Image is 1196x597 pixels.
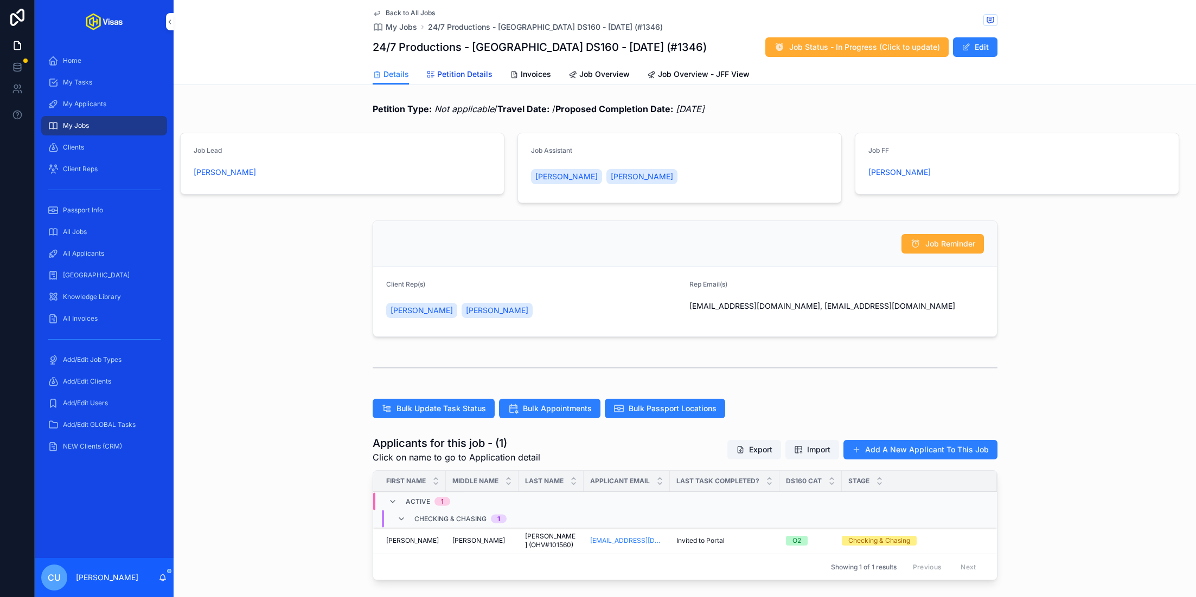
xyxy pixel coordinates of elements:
[63,249,104,258] span: All Applicants
[510,64,551,86] a: Invoices
[953,37,997,57] button: Edit
[497,515,500,523] div: 1
[194,146,222,154] span: Job Lead
[373,22,417,33] a: My Jobs
[437,69,493,80] span: Petition Details
[86,13,123,30] img: App logo
[386,477,426,485] span: First Name
[789,42,940,53] span: Job Status - In Progress (Click to update)
[41,415,167,434] a: Add/Edit GLOBAL Tasks
[41,51,167,70] a: Home
[525,532,577,549] a: [PERSON_NAME] (OHV#101560)
[848,477,869,485] span: Stage
[868,146,889,154] span: Job FF
[676,536,725,545] span: Invited to Portal
[568,64,630,86] a: Job Overview
[807,444,830,455] span: Import
[41,73,167,92] a: My Tasks
[48,571,61,584] span: CU
[831,563,897,572] span: Showing 1 of 1 results
[396,403,486,414] span: Bulk Update Task Status
[63,121,89,130] span: My Jobs
[590,477,650,485] span: Applicant Email
[63,206,103,215] span: Passport Info
[535,171,598,182] span: [PERSON_NAME]
[689,301,984,312] span: [EMAIL_ADDRESS][DOMAIN_NAME], [EMAIL_ADDRESS][DOMAIN_NAME]
[41,244,167,263] a: All Applicants
[63,165,98,173] span: Client Reps
[727,440,781,459] button: Export
[785,440,839,459] button: Import
[41,287,167,307] a: Knowledge Library
[658,69,750,80] span: Job Overview - JFF View
[63,293,121,301] span: Knowledge Library
[41,222,167,242] a: All Jobs
[386,280,425,288] span: Client Rep(s)
[868,167,931,178] a: [PERSON_NAME]
[63,271,130,280] span: [GEOGRAPHIC_DATA]
[386,536,439,545] a: [PERSON_NAME]
[63,442,122,451] span: NEW Clients (CRM)
[466,305,528,316] span: [PERSON_NAME]
[606,169,677,184] a: [PERSON_NAME]
[452,536,512,545] a: [PERSON_NAME]
[441,497,444,506] div: 1
[765,37,949,57] button: Job Status - In Progress (Click to update)
[521,69,551,80] span: Invoices
[63,314,98,323] span: All Invoices
[901,234,984,254] button: Job Reminder
[605,399,725,418] button: Bulk Passport Locations
[462,303,533,318] a: [PERSON_NAME]
[386,22,417,33] span: My Jobs
[525,477,564,485] span: Last Name
[428,22,663,33] a: 24/7 Productions - [GEOGRAPHIC_DATA] DS160 - [DATE] (#1346)
[590,536,663,545] a: [EMAIL_ADDRESS][DOMAIN_NAME]
[76,572,138,583] p: [PERSON_NAME]
[842,536,984,546] a: Checking & Chasing
[41,350,167,369] a: Add/Edit Job Types
[41,159,167,179] a: Client Reps
[63,228,87,236] span: All Jobs
[194,167,256,178] a: [PERSON_NAME]
[383,69,409,80] span: Details
[373,102,705,115] span: / /
[452,477,498,485] span: Middle Name
[41,94,167,114] a: My Applicants
[786,536,835,546] a: O2
[792,536,801,546] div: O2
[391,305,453,316] span: [PERSON_NAME]
[414,515,487,523] span: Checking & Chasing
[406,497,430,506] span: Active
[426,64,493,86] a: Petition Details
[41,437,167,456] a: NEW Clients (CRM)
[786,477,822,485] span: DS160 Cat
[676,103,705,114] em: [DATE]
[611,171,673,182] span: [PERSON_NAME]
[63,355,121,364] span: Add/Edit Job Types
[41,372,167,391] a: Add/Edit Clients
[373,451,540,464] span: Click on name to go to Application detail
[386,9,435,17] span: Back to All Jobs
[499,399,600,418] button: Bulk Appointments
[63,420,136,429] span: Add/Edit GLOBAL Tasks
[848,536,910,546] div: Checking & Chasing
[373,64,409,85] a: Details
[41,309,167,328] a: All Invoices
[63,377,111,386] span: Add/Edit Clients
[676,536,773,545] a: Invited to Portal
[41,200,167,220] a: Passport Info
[373,9,435,17] a: Back to All Jobs
[63,78,92,87] span: My Tasks
[373,399,495,418] button: Bulk Update Task Status
[925,238,975,249] span: Job Reminder
[373,436,540,451] h1: Applicants for this job - (1)
[434,103,494,114] em: Not applicable
[386,303,457,318] a: [PERSON_NAME]
[41,265,167,285] a: [GEOGRAPHIC_DATA]
[843,440,997,459] a: Add A New Applicant To This Job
